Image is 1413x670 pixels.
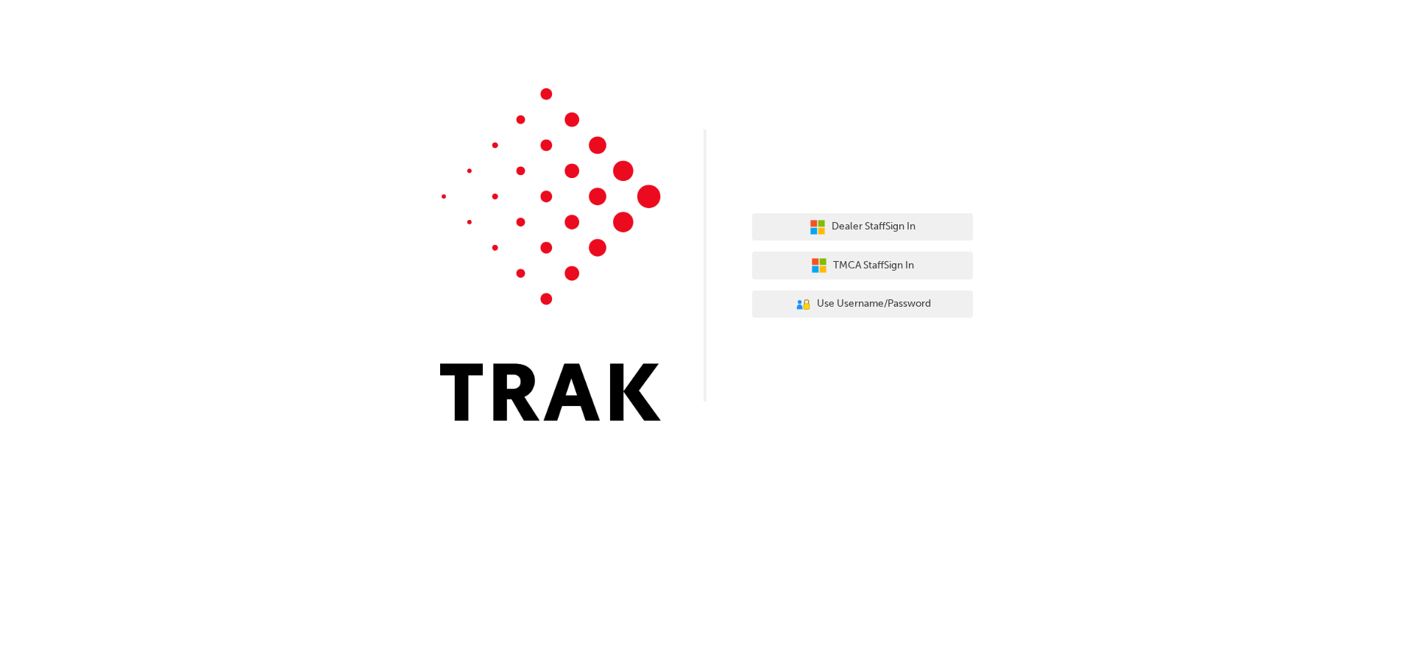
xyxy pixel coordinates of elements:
[752,252,973,279] button: TMCA StaffSign In
[752,291,973,318] button: Use Username/Password
[752,213,973,241] button: Dealer StaffSign In
[817,296,931,313] span: Use Username/Password
[833,257,914,274] span: TMCA Staff Sign In
[440,88,661,421] img: Trak
[832,218,916,235] span: Dealer Staff Sign In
